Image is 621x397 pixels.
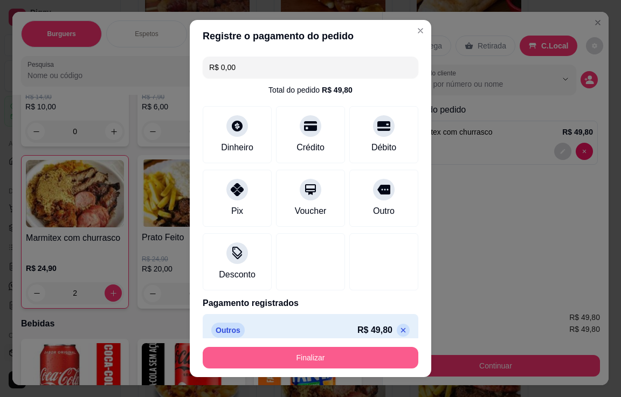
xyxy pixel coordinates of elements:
div: Total do pedido [268,85,353,95]
div: Desconto [219,268,256,281]
p: Outros [211,323,245,338]
div: Dinheiro [221,141,253,154]
p: Pagamento registrados [203,297,418,310]
button: Finalizar [203,347,418,368]
button: Close [412,22,429,39]
div: Crédito [296,141,325,154]
div: Débito [371,141,396,154]
div: Outro [373,205,395,218]
div: R$ 49,80 [322,85,353,95]
div: Voucher [295,205,327,218]
header: Registre o pagamento do pedido [190,20,431,52]
input: Ex.: hambúrguer de cordeiro [209,57,412,78]
p: R$ 49,80 [357,324,392,337]
div: Pix [231,205,243,218]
